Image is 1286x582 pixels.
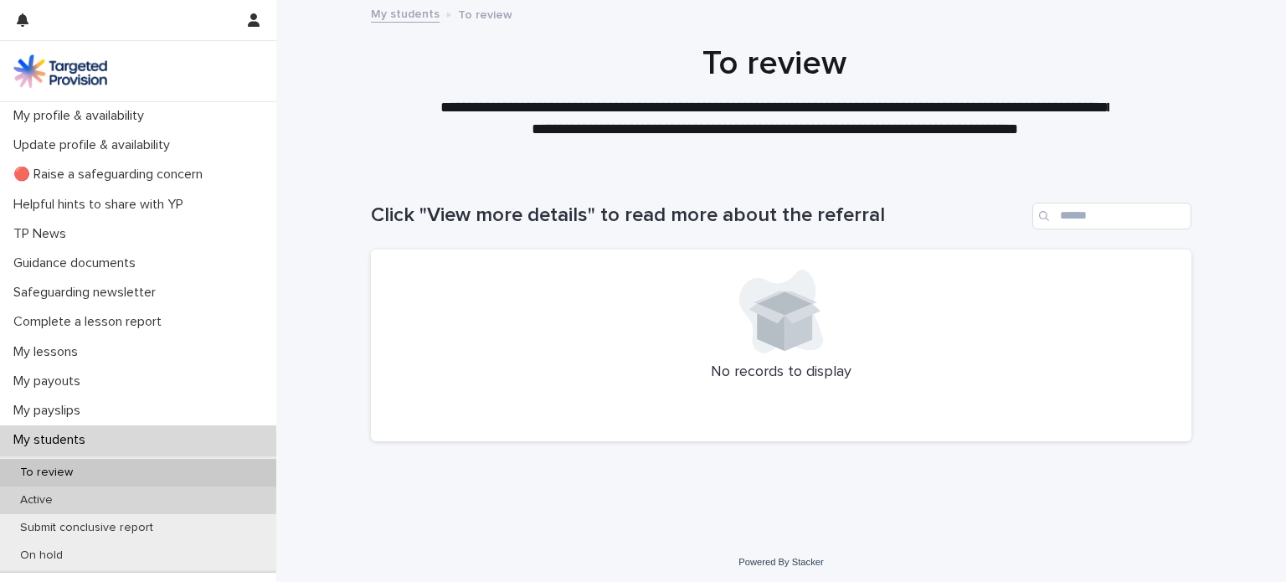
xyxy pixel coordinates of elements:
[371,203,1026,228] h1: Click "View more details" to read more about the referral
[13,54,107,88] img: M5nRWzHhSzIhMunXDL62
[7,137,183,153] p: Update profile & availability
[458,4,512,23] p: To review
[7,403,94,419] p: My payslips
[7,226,80,242] p: TP News
[7,167,216,183] p: 🔴 Raise a safeguarding concern
[371,3,440,23] a: My students
[7,493,66,507] p: Active
[364,44,1185,84] h1: To review
[7,197,197,213] p: Helpful hints to share with YP
[7,108,157,124] p: My profile & availability
[7,314,175,330] p: Complete a lesson report
[738,557,823,567] a: Powered By Stacker
[1032,203,1191,229] input: Search
[7,466,86,480] p: To review
[7,521,167,535] p: Submit conclusive report
[7,255,149,271] p: Guidance documents
[391,363,1171,382] p: No records to display
[7,373,94,389] p: My payouts
[7,285,169,301] p: Safeguarding newsletter
[7,344,91,360] p: My lessons
[7,432,99,448] p: My students
[7,549,76,563] p: On hold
